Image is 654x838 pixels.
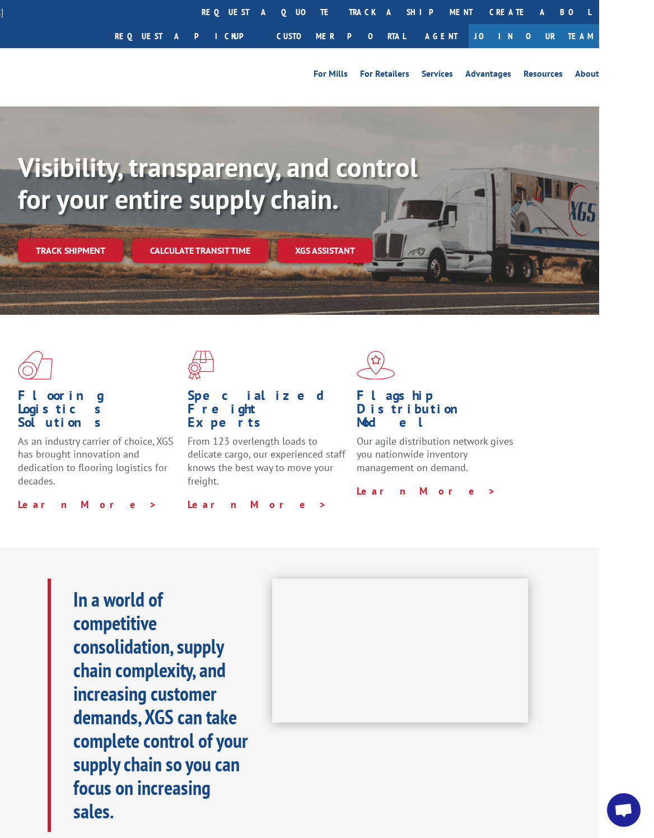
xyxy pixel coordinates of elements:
a: About [575,69,599,82]
a: Track shipment [18,239,123,262]
a: Request a pickup [106,24,268,48]
p: From 123 overlength loads to delicate cargo, our experienced staff knows the best way to move you... [188,435,349,498]
h1: Flagship Distribution Model [357,389,518,435]
img: xgs-icon-flagship-distribution-model-red [357,351,395,380]
a: For Mills [314,69,348,82]
a: XGS ASSISTANT [277,239,373,263]
iframe: XGS Logistics Solutions [272,579,528,723]
b: Visibility, transparency, and control for your entire supply chain. [18,150,418,217]
h1: Specialized Freight Experts [188,389,349,435]
span: As an industry carrier of choice, XGS has brought innovation and dedication to flooring logistics... [18,435,174,487]
a: For Retailers [360,69,409,82]
div: Open chat [607,793,641,827]
a: Customer Portal [268,24,414,48]
span: Our agile distribution network gives you nationwide inventory management on demand. [357,435,513,474]
a: Services [422,69,453,82]
a: Calculate transit time [132,239,268,263]
a: Join Our Team [469,24,599,48]
b: In a world of competitive consolidation, supply chain complexity, and increasing customer demands... [73,586,248,824]
a: Learn More > [18,498,157,511]
img: xgs-icon-total-supply-chain-intelligence-red [18,351,53,380]
a: Learn More > [357,485,496,497]
h1: Flooring Logistics Solutions [18,389,179,435]
a: Learn More > [188,498,327,511]
a: Agent [414,24,469,48]
a: Advantages [465,69,511,82]
a: Resources [524,69,563,82]
img: xgs-icon-focused-on-flooring-red [188,351,214,380]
